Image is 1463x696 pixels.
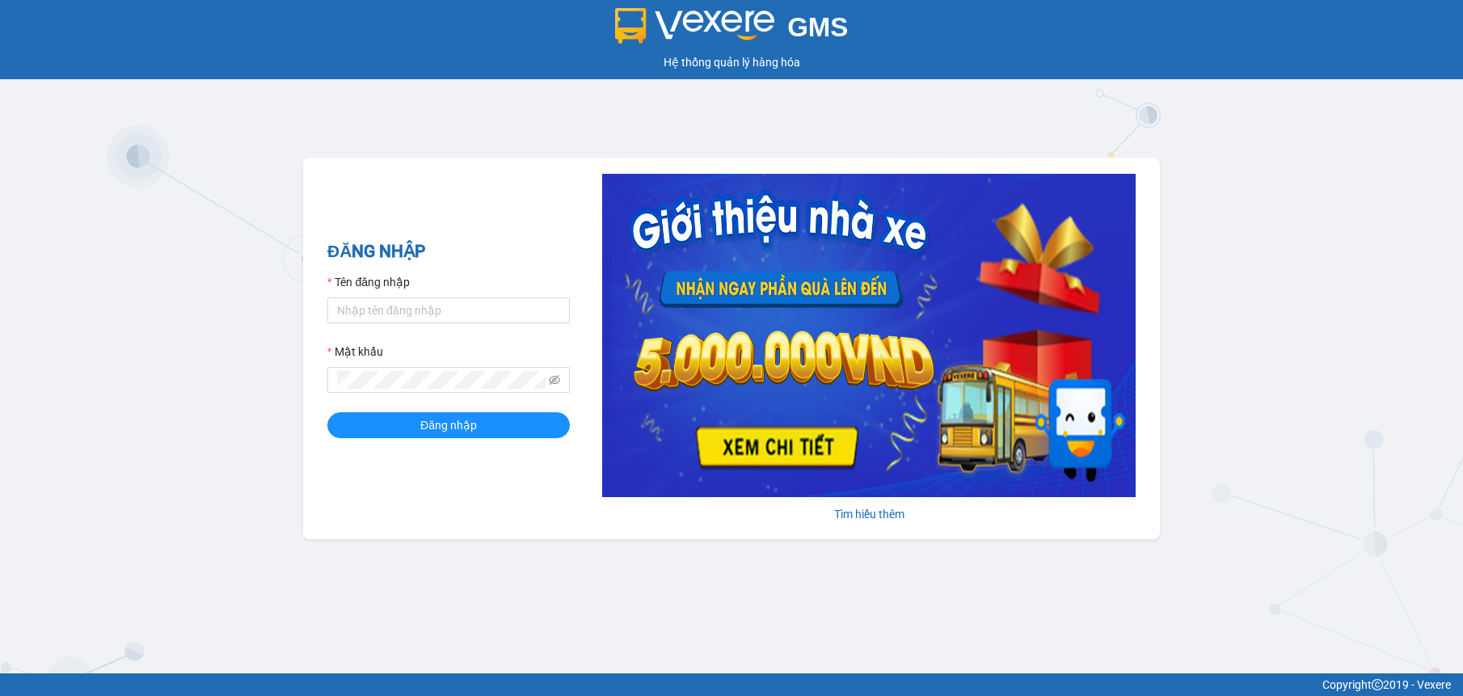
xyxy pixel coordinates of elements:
input: Mật khẩu [337,371,546,389]
img: banner-0 [602,174,1136,497]
span: Đăng nhập [420,416,477,434]
div: Copyright 2019 - Vexere [12,676,1451,694]
img: logo 2 [615,8,775,44]
a: GMS [615,24,849,37]
span: copyright [1372,679,1383,690]
span: eye-invisible [549,374,560,386]
label: Mật khẩu [327,343,383,361]
h2: ĐĂNG NHẬP [327,238,570,265]
input: Tên đăng nhập [327,297,570,323]
button: Đăng nhập [327,412,570,438]
div: Tìm hiểu thêm [602,505,1136,523]
label: Tên đăng nhập [327,273,410,291]
span: GMS [787,12,848,42]
div: Hệ thống quản lý hàng hóa [4,53,1459,71]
